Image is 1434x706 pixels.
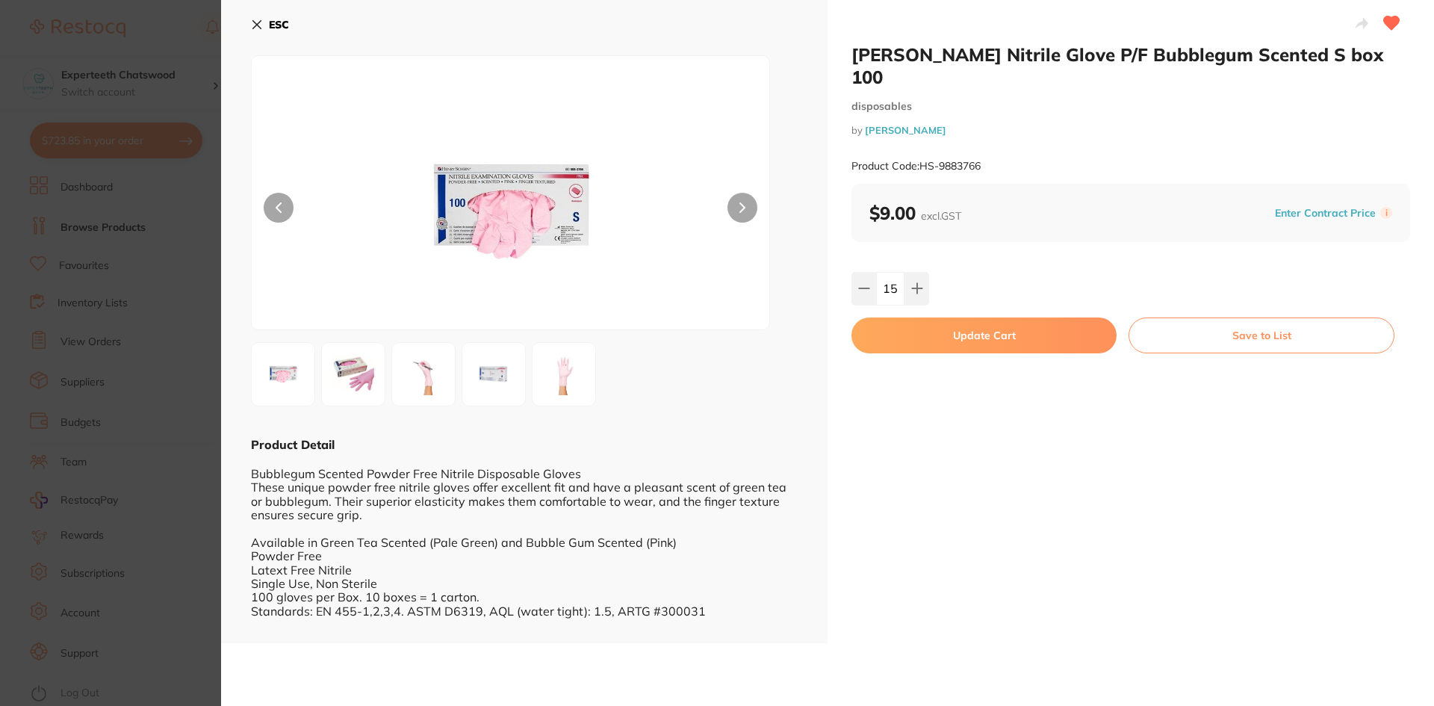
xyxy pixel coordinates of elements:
button: ESC [251,12,289,37]
img: NjZfMy5qcGc [397,347,450,401]
label: i [1380,207,1392,219]
b: ESC [269,18,289,31]
a: [PERSON_NAME] [865,124,946,136]
img: NjZfNC5qcGc [467,347,521,401]
img: ODM3NjYuanBn [356,93,666,329]
button: Update Cart [851,318,1117,353]
b: $9.00 [869,202,961,224]
small: by [851,125,1410,136]
span: excl. GST [921,209,961,223]
div: Bubblegum Scented Powder Free Nitrile Disposable Gloves These unique powder free nitrile gloves o... [251,453,798,631]
img: NjYuanBn [326,347,380,401]
small: disposables [851,100,1410,113]
button: Enter Contract Price [1270,206,1380,220]
b: Product Detail [251,437,335,452]
button: Save to List [1129,318,1394,353]
h2: [PERSON_NAME] Nitrile Glove P/F Bubblegum Scented S box 100 [851,43,1410,88]
small: Product Code: HS-9883766 [851,160,981,173]
img: ODM3NjYuanBn [256,347,310,401]
img: NjZfNS5qcGc [537,347,591,401]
